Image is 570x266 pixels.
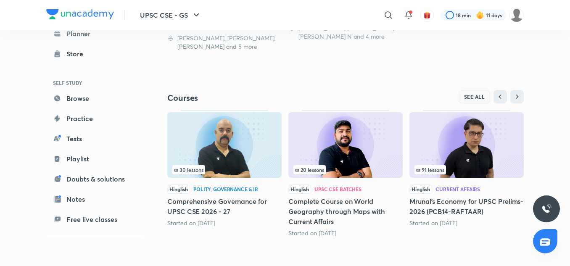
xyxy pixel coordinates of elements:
div: infocontainer [172,165,277,174]
div: Sarmad Mehraj, Aastha Pilania, Chethan N and 4 more [288,24,403,41]
div: Store [66,49,88,59]
img: avatar [423,11,431,19]
span: Hinglish [409,184,432,194]
div: Comprehensive Governance for UPSC CSE 2026 - 27 [167,110,282,227]
img: Meenaza Sadiq [509,8,524,22]
a: Doubts & solutions [46,171,144,187]
h4: Courses [167,92,346,103]
button: UPSC CSE - GS [135,7,206,24]
a: Company Logo [46,9,114,21]
img: Thumbnail [288,112,403,178]
div: Complete Course on World Geography through Maps with Current Affairs [288,110,403,237]
div: left [172,165,277,174]
div: infosection [293,165,398,174]
img: Company Logo [46,9,114,19]
div: Started on Aug 29 [288,229,403,237]
div: Current Affairs [435,187,480,192]
span: Hinglish [288,184,311,194]
div: Sudarshan Gurjar, Dr Sidharth Arora, Atul Jain and 5 more [167,34,282,51]
img: Thumbnail [167,112,282,178]
div: infosection [172,165,277,174]
a: Free live classes [46,211,144,228]
div: left [293,165,398,174]
img: Thumbnail [409,112,524,178]
div: Started on Jul 17 [409,219,524,227]
h6: SELF STUDY [46,76,144,90]
a: Practice [46,110,144,127]
h5: Complete Course on World Geography through Maps with Current Affairs [288,196,403,226]
img: streak [476,11,484,19]
a: Tests [46,130,144,147]
a: Playlist [46,150,144,167]
div: Polity, Governance & IR [193,187,258,192]
span: Hinglish [167,184,190,194]
div: left [414,165,519,174]
span: 20 lessons [295,167,324,172]
h5: Comprehensive Governance for UPSC CSE 2026 - 27 [167,196,282,216]
div: infocontainer [293,165,398,174]
div: infosection [414,165,519,174]
a: Notes [46,191,144,208]
div: Mrunal’s Economy for UPSC Prelims-2026 (PCB14-RAFTAAR) [409,110,524,227]
div: infocontainer [414,165,519,174]
div: UPSC CSE Batches [314,187,362,192]
h5: Mrunal’s Economy for UPSC Prelims-2026 (PCB14-RAFTAAR) [409,196,524,216]
a: Planner [46,25,144,42]
a: Browse [46,90,144,107]
span: SEE ALL [464,94,485,100]
span: 30 lessons [174,167,203,172]
span: 91 lessons [416,167,444,172]
button: SEE ALL [459,90,491,103]
button: avatar [420,8,434,22]
a: Store [46,45,144,62]
img: ttu [541,204,552,214]
div: Started on Sep 6 [167,219,282,227]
